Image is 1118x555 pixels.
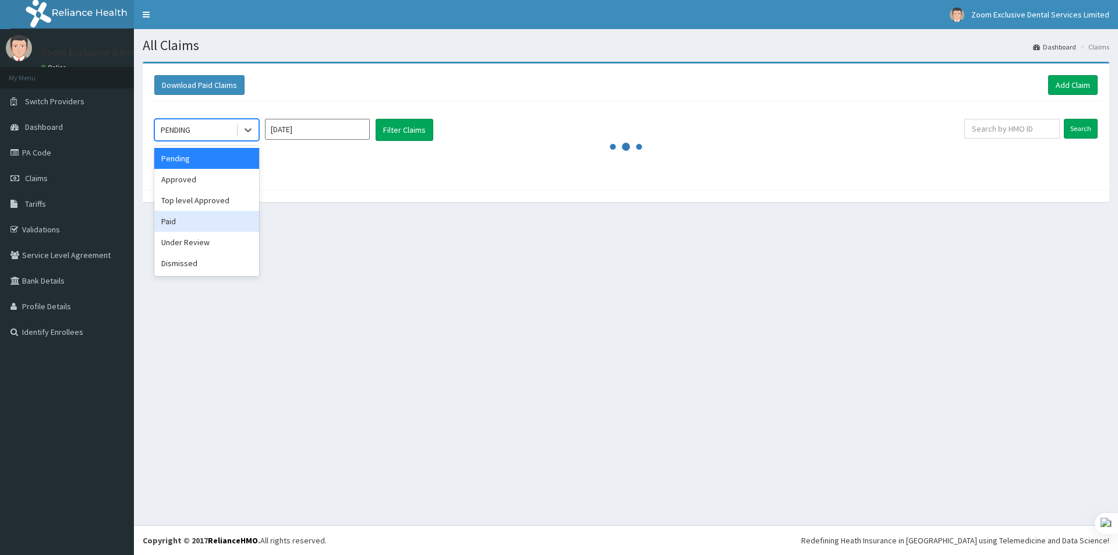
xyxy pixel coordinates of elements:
a: Add Claim [1048,75,1098,95]
li: Claims [1077,42,1109,52]
div: Pending [154,148,259,169]
input: Search by HMO ID [964,119,1060,139]
input: Search [1064,119,1098,139]
div: Top level Approved [154,190,259,211]
div: PENDING [161,124,190,136]
span: Switch Providers [25,96,84,107]
a: Dashboard [1033,42,1076,52]
svg: audio-loading [608,129,643,164]
button: Download Paid Claims [154,75,245,95]
h1: All Claims [143,38,1109,53]
div: Under Review [154,232,259,253]
span: Zoom Exclusive Dental Services Limited [971,9,1109,20]
span: Dashboard [25,122,63,132]
span: Claims [25,173,48,183]
footer: All rights reserved. [134,525,1118,555]
span: Tariffs [25,199,46,209]
div: Approved [154,169,259,190]
a: RelianceHMO [208,535,258,546]
div: Dismissed [154,253,259,274]
a: Online [41,63,69,72]
p: Zoom Exclusive Dental Services Limited [41,47,221,58]
button: Filter Claims [376,119,433,141]
img: User Image [950,8,964,22]
div: Paid [154,211,259,232]
img: User Image [6,35,32,61]
div: Redefining Heath Insurance in [GEOGRAPHIC_DATA] using Telemedicine and Data Science! [801,535,1109,546]
input: Select Month and Year [265,119,370,140]
strong: Copyright © 2017 . [143,535,260,546]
